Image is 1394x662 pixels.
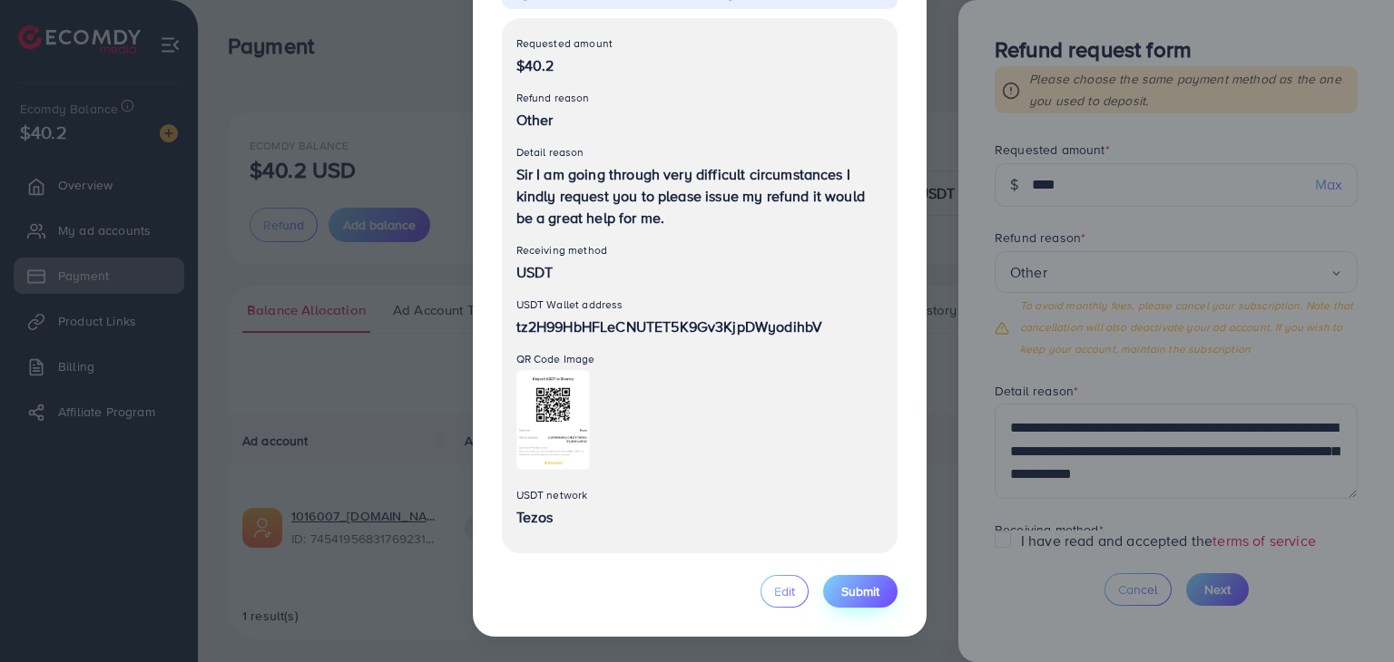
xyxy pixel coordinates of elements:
[516,141,883,163] p: Detail reason
[516,484,883,506] p: USDT network
[516,54,883,76] p: $40.2
[516,294,883,316] p: USDT Wallet address
[516,316,883,337] p: tz2H99HbHFLeCNUTET5K9Gv3KjpDWyodihbV
[516,370,591,470] img: Preview Image
[1317,580,1380,648] iframe: Chat
[761,575,809,608] button: Edit
[516,163,883,229] p: Sir I am going through very difficult circumstances I kindly request you to please issue my refun...
[516,239,883,261] p: Receiving method
[516,87,883,109] p: Refund reason
[516,261,883,283] p: USDT
[516,33,883,54] p: Requested amount
[516,506,883,528] p: Tezos
[774,582,795,600] span: Edit
[841,582,879,600] span: Submit
[823,575,898,608] button: Submit
[516,348,883,370] p: QR Code Image
[516,109,883,131] p: Other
